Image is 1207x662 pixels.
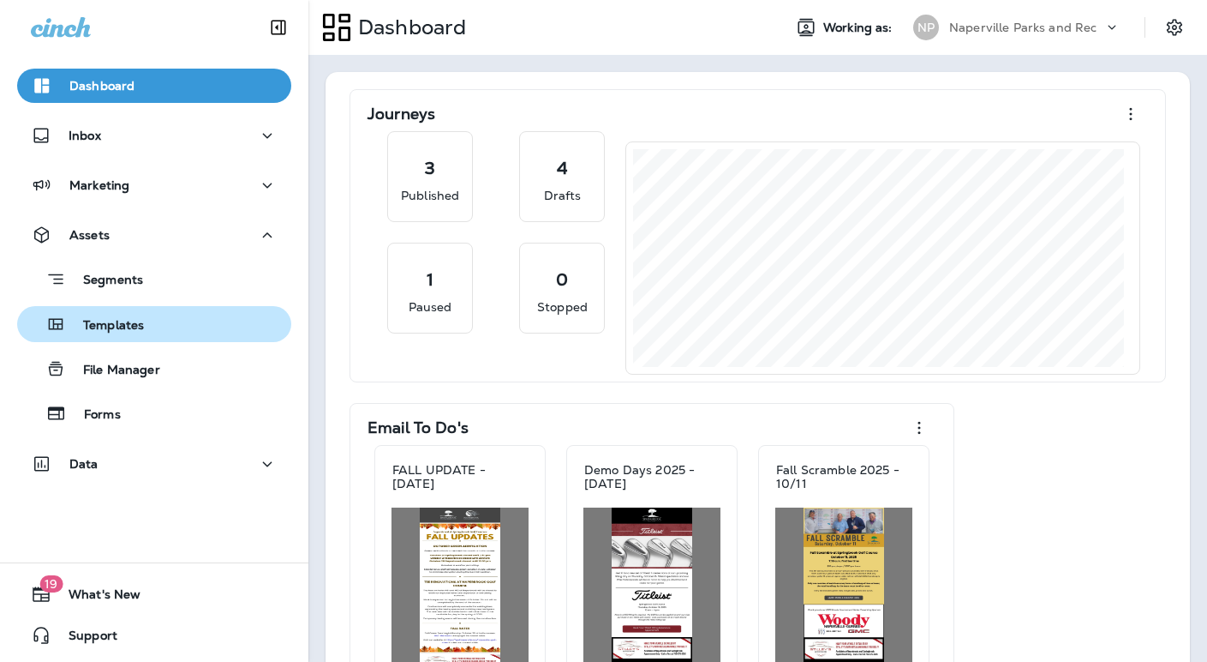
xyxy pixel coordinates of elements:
[17,69,291,103] button: Dashboard
[69,228,110,242] p: Assets
[69,457,99,471] p: Data
[557,159,568,177] p: 4
[17,218,291,252] button: Assets
[556,271,568,288] p: 0
[66,273,143,290] p: Segments
[401,187,459,204] p: Published
[17,577,291,611] button: 19What's New
[823,21,896,35] span: Working as:
[17,351,291,387] button: File Manager
[392,463,528,490] p: FALL UPDATE - [DATE]
[17,447,291,481] button: Data
[69,79,134,93] p: Dashboard
[584,463,720,490] p: Demo Days 2025 - [DATE]
[776,463,911,490] p: Fall Scramble 2025 - 10/11
[367,419,469,436] p: Email To Do's
[425,159,435,177] p: 3
[427,271,433,288] p: 1
[67,407,121,424] p: Forms
[51,587,140,608] span: What's New
[17,118,291,153] button: Inbox
[544,187,582,204] p: Drafts
[351,15,466,40] p: Dashboard
[17,618,291,653] button: Support
[17,261,291,298] button: Segments
[69,178,129,192] p: Marketing
[17,395,291,431] button: Forms
[254,10,302,45] button: Collapse Sidebar
[39,575,63,593] span: 19
[69,129,101,142] p: Inbox
[409,298,452,316] p: Paused
[1159,12,1190,43] button: Settings
[51,629,117,649] span: Support
[949,21,1096,34] p: Naperville Parks and Rec
[17,306,291,342] button: Templates
[913,15,939,40] div: NP
[17,168,291,202] button: Marketing
[367,105,435,123] p: Journeys
[66,363,160,379] p: File Manager
[66,318,144,334] p: Templates
[537,298,588,316] p: Stopped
